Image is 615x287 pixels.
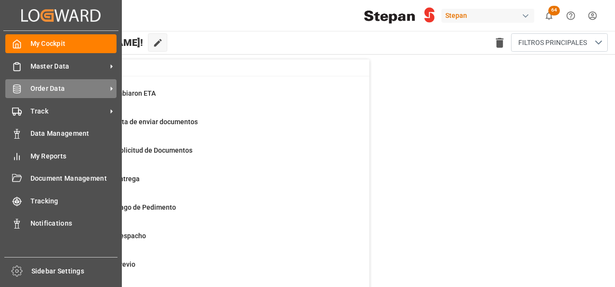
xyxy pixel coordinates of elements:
div: Stepan [441,9,534,23]
a: 4Ordenes para Solicitud de DocumentosPurchase Orders [49,145,357,166]
span: 64 [548,6,560,15]
a: Notifications [5,214,117,233]
a: Document Management [5,169,117,188]
a: Data Management [5,124,117,143]
span: Document Management [30,173,117,184]
span: Track [30,106,107,116]
span: My Cockpit [30,39,117,49]
span: Pendiente de Pago de Pedimento [73,203,176,211]
a: 3Pendiente de DespachoFinal Delivery [49,231,357,251]
span: FILTROS PRINCIPALES [518,38,587,48]
button: show 64 new notifications [538,5,560,27]
span: Tracking [30,196,117,206]
span: Data Management [30,129,117,139]
a: 2Pendiente de Pago de PedimentoFinal Delivery [49,202,357,223]
a: 14Ordenes que falta de enviar documentosContainer Schema [49,117,357,137]
button: Stepan [441,6,538,25]
a: 27Embarques cambiaron ETAContainer Schema [49,88,357,109]
button: open menu [511,33,608,52]
span: Ordenes que falta de enviar documentos [73,118,198,126]
span: Order Data [30,84,107,94]
a: My Cockpit [5,34,117,53]
span: Sidebar Settings [31,266,118,276]
a: 100Pendiente de entregaFinal Delivery [49,174,357,194]
a: Tracking [5,191,117,210]
img: Stepan_Company_logo.svg.png_1713531530.png [364,7,435,24]
a: 718Pendiente de PrevioFinal Delivery [49,259,357,280]
button: Help Center [560,5,582,27]
span: Master Data [30,61,107,72]
a: My Reports [5,146,117,165]
span: Notifications [30,218,117,229]
span: Ordenes para Solicitud de Documentos [73,146,192,154]
span: My Reports [30,151,117,161]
